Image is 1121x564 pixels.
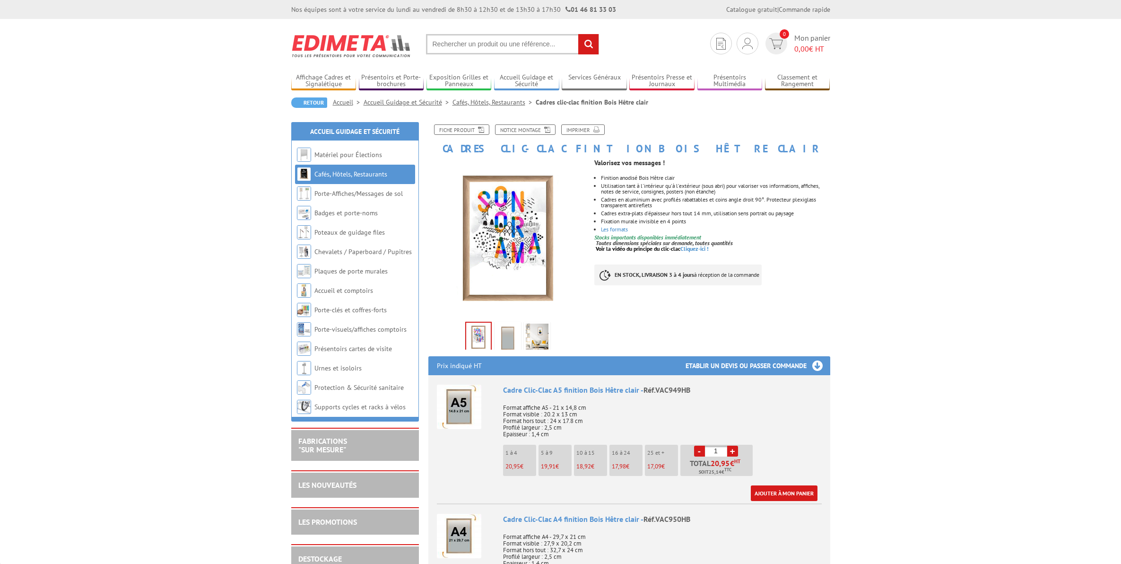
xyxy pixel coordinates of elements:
[503,514,822,525] div: Cadre Clic-Clac A4 finition Bois Hêtre clair -
[596,239,733,247] em: Toutes dimensions spéciales sur demande, toutes quantités
[730,459,734,467] span: €
[683,459,753,476] p: Total
[536,97,648,107] li: Cadres clic-clac finition Bois Hêtre clair
[297,400,311,414] img: Supports cycles et racks à vélos
[503,385,822,396] div: Cadre Clic-Clac A5 finition Bois Hêtre clair -
[596,245,709,252] a: Voir la vidéo du principe du clic-clacCliquez-ici !
[297,245,311,259] img: Chevalets / Paperboard / Pupitres
[541,463,572,470] p: €
[314,364,362,372] a: Urnes et isoloirs
[794,33,830,54] span: Mon panier
[734,458,740,465] sup: HT
[726,5,777,14] a: Catalogue gratuit
[426,34,599,54] input: Rechercher un produit ou une référence...
[594,160,830,166] p: Valorisez vos messages !
[496,324,519,353] img: cadre_bois_vide.jpg
[314,344,392,353] a: Présentoirs cartes de visite
[594,264,762,285] p: à réception de la commande
[434,124,489,135] a: Fiche produit
[297,148,311,162] img: Matériel pour Élections
[426,73,492,89] a: Exposition Grilles et Panneaux
[576,462,591,470] span: 18,92
[765,73,830,89] a: Classement et Rangement
[428,159,588,318] img: cadre_vac949hb.jpg
[794,44,809,53] span: 0,00
[629,73,695,89] a: Présentoirs Presse et Journaux
[601,219,830,224] div: Fixation murale invisible en 4 points
[612,463,643,470] p: €
[601,183,830,194] li: Utilisation tant à l'intérieur qu'à l'extérieur (sous abri) pour valoriser vos informations, affi...
[505,462,520,470] span: 20,95
[297,206,311,220] img: Badges et porte-noms
[601,226,628,233] a: Les formats
[709,468,721,476] span: 25,14
[601,175,830,181] li: Finition anodisé Bois Hêtre clair
[769,38,783,49] img: devis rapide
[297,167,311,181] img: Cafés, Hôtels, Restaurants
[505,463,536,470] p: €
[647,449,678,456] p: 25 et +
[314,247,412,256] a: Chevalets / Paperboard / Pupitres
[466,323,491,352] img: cadre_vac949hb.jpg
[291,97,327,108] a: Retour
[310,127,400,136] a: Accueil Guidage et Sécurité
[541,462,556,470] span: 19,91
[297,322,311,336] img: Porte-visuels/affiches comptoirs
[314,306,387,314] a: Porte-clés et coffres-forts
[297,303,311,317] img: Porte-clés et coffres-forts
[594,234,701,241] font: Stocks importants disponibles immédiatement
[314,170,387,178] a: Cafés, Hôtels, Restaurants
[742,38,753,49] img: devis rapide
[576,449,607,456] p: 10 à 15
[647,462,661,470] span: 17,09
[505,449,536,456] p: 1 à 4
[503,398,822,438] p: Format affiche A5 - 21 x 14,8 cm Format visible : 20.2 x 13 cm Format hors tout : 24 x 17.8 cm Pr...
[314,189,403,198] a: Porte-Affiches/Messages de sol
[794,44,830,54] span: € HT
[298,517,357,527] a: LES PROMOTIONS
[297,264,311,278] img: Plaques de porte murales
[643,385,690,395] span: Réf.VAC949HB
[298,554,342,564] a: DESTOCKAGE
[724,467,731,472] sup: TTC
[314,150,382,159] a: Matériel pour Élections
[780,29,789,39] span: 0
[314,383,404,392] a: Protection & Sécurité sanitaire
[314,286,373,295] a: Accueil et comptoirs
[751,485,817,501] a: Ajouter à mon panier
[561,124,605,135] a: Imprimer
[437,356,482,375] p: Prix indiqué HT
[452,98,536,106] a: Cafés, Hôtels, Restaurants
[612,449,643,456] p: 16 à 24
[314,267,388,275] a: Plaques de porte murales
[495,124,556,135] a: Notice Montage
[291,5,616,14] div: Nos équipes sont à votre service du lundi au vendredi de 8h30 à 12h30 et de 13h30 à 17h30
[643,514,690,524] span: Réf.VAC950HB
[612,462,626,470] span: 17,98
[314,209,378,217] a: Badges et porte-noms
[779,5,830,14] a: Commande rapide
[763,33,830,54] a: devis rapide 0 Mon panier 0,00€ HT
[291,73,356,89] a: Affichage Cadres et Signalétique
[601,211,830,216] li: Cadres extra-plats d'épaisseur hors tout 14 mm, utilisation sens portrait ou paysage
[576,463,607,470] p: €
[364,98,452,106] a: Accueil Guidage et Sécurité
[297,380,311,395] img: Protection & Sécurité sanitaire
[314,325,407,334] a: Porte-visuels/affiches comptoirs
[314,228,385,237] a: Poteaux de guidage files
[578,34,599,54] input: rechercher
[298,436,347,454] a: FABRICATIONS"Sur Mesure"
[297,342,311,356] img: Présentoirs cartes de visite
[333,98,364,106] a: Accueil
[562,73,627,89] a: Services Généraux
[716,38,726,50] img: devis rapide
[694,446,705,457] a: -
[565,5,616,14] strong: 01 46 81 33 03
[541,449,572,456] p: 5 à 9
[697,73,763,89] a: Présentoirs Multimédia
[297,225,311,239] img: Poteaux de guidage files
[699,468,731,476] span: Soit €
[359,73,424,89] a: Présentoirs et Porte-brochures
[686,356,830,375] h3: Etablir un devis ou passer commande
[297,283,311,298] img: Accueil et comptoirs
